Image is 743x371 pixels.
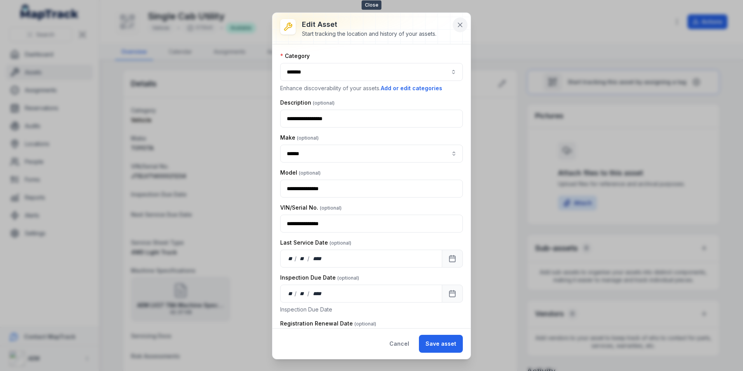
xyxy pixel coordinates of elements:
[297,290,308,297] div: month,
[280,320,376,327] label: Registration Renewal Date
[297,255,308,262] div: month,
[302,30,436,38] div: Start tracking the location and history of your assets.
[280,239,351,247] label: Last Service Date
[307,255,310,262] div: /
[380,84,443,93] button: Add or edit categories
[280,204,342,212] label: VIN/Serial No.
[280,84,463,93] p: Enhance discoverability of your assets.
[280,169,321,177] label: Model
[280,306,463,313] p: Inspection Due Date
[310,255,324,262] div: year,
[295,290,297,297] div: /
[280,52,310,60] label: Category
[280,274,359,282] label: Inspection Due Date
[280,145,463,163] input: asset-edit:cf[8261eee4-602e-4976-b39b-47b762924e3f]-label
[442,250,463,268] button: Calendar
[287,290,295,297] div: day,
[383,335,416,353] button: Cancel
[295,255,297,262] div: /
[310,290,324,297] div: year,
[307,290,310,297] div: /
[280,99,335,107] label: Description
[442,285,463,303] button: Calendar
[419,335,463,353] button: Save asset
[280,134,319,142] label: Make
[302,19,436,30] h3: Edit asset
[362,0,382,10] span: Close
[287,255,295,262] div: day,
